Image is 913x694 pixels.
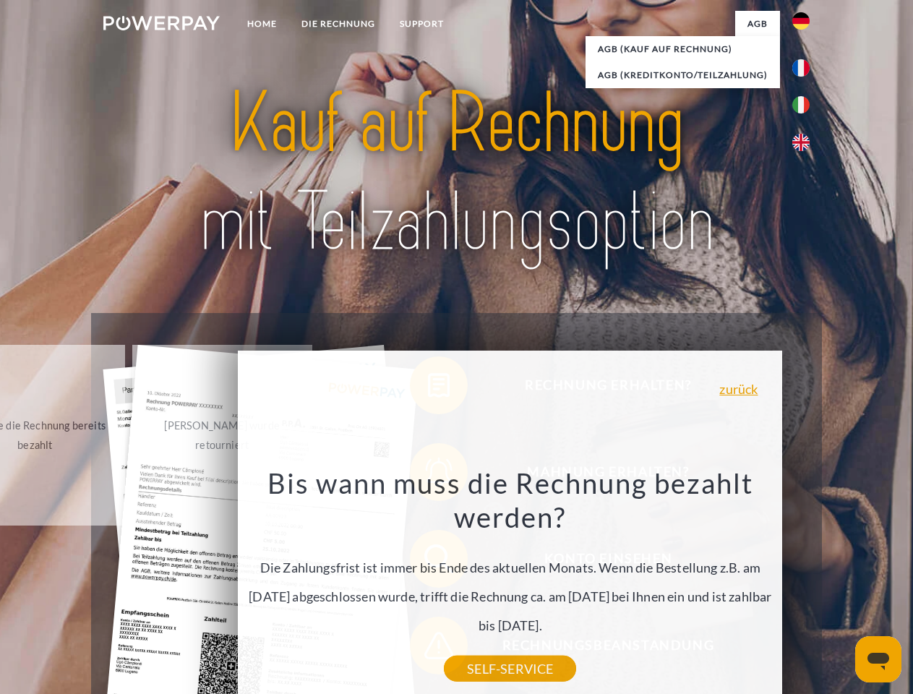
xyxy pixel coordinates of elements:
a: AGB (Kreditkonto/Teilzahlung) [586,62,780,88]
div: [PERSON_NAME] wurde retourniert [141,416,304,455]
a: DIE RECHNUNG [289,11,387,37]
img: de [792,12,810,30]
a: SUPPORT [387,11,456,37]
a: SELF-SERVICE [444,656,576,682]
a: AGB (Kauf auf Rechnung) [586,36,780,62]
img: fr [792,59,810,77]
img: it [792,96,810,113]
img: en [792,134,810,151]
a: agb [735,11,780,37]
img: logo-powerpay-white.svg [103,16,220,30]
h3: Bis wann muss die Rechnung bezahlt werden? [247,466,774,535]
iframe: Schaltfläche zum Öffnen des Messaging-Fensters [855,636,901,682]
a: Home [235,11,289,37]
img: title-powerpay_de.svg [138,69,775,277]
a: zurück [719,382,758,395]
div: Die Zahlungsfrist ist immer bis Ende des aktuellen Monats. Wenn die Bestellung z.B. am [DATE] abg... [247,466,774,669]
